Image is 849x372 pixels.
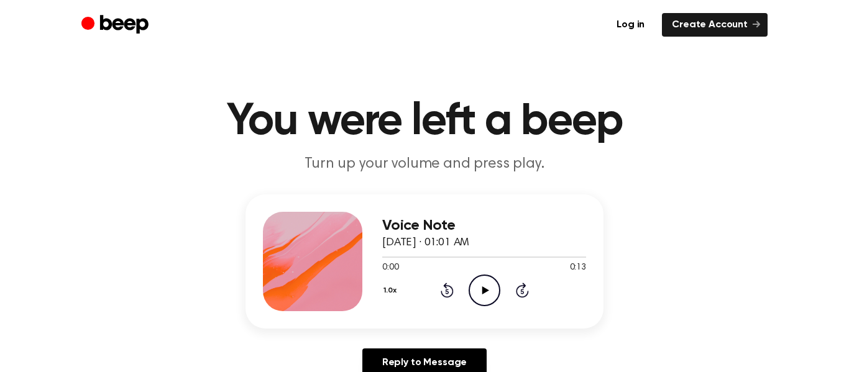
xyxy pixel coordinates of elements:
a: Log in [607,13,654,37]
a: Create Account [662,13,768,37]
h1: You were left a beep [106,99,743,144]
span: 0:00 [382,261,398,274]
h3: Voice Note [382,217,586,234]
span: [DATE] · 01:01 AM [382,237,469,248]
span: 0:13 [570,261,586,274]
a: Beep [81,13,152,37]
p: Turn up your volume and press play. [186,154,663,175]
button: 1.0x [382,280,402,301]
